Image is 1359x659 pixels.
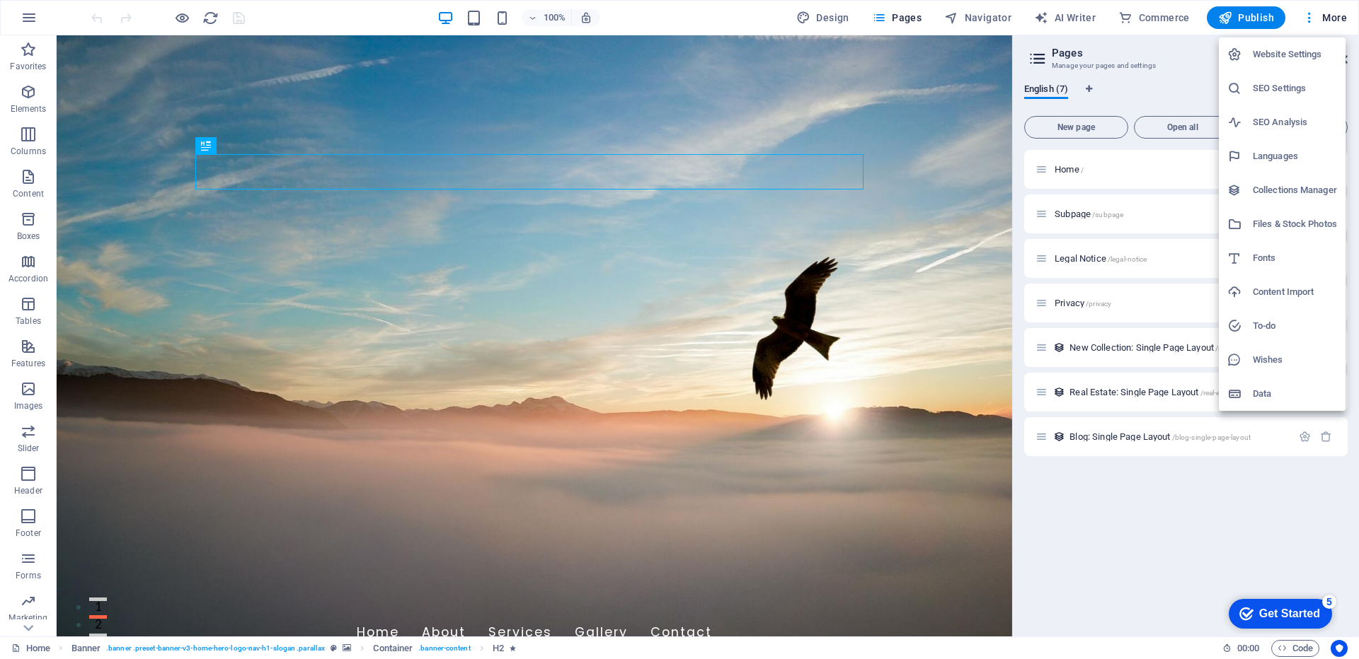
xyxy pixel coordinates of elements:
[1253,385,1337,402] h6: Data
[11,7,115,37] div: Get Started 5 items remaining, 0% complete
[1253,284,1337,301] h6: Content Import
[33,562,50,566] button: 1
[33,580,50,583] button: 2
[1253,216,1337,233] h6: Files & Stock Photos
[33,598,50,602] button: 3
[42,16,103,28] div: Get Started
[1253,46,1337,63] h6: Website Settings
[1253,148,1337,165] h6: Languages
[1253,317,1337,334] h6: To-do
[1253,114,1337,131] h6: SEO Analysis
[1253,80,1337,97] h6: SEO Settings
[105,3,119,17] div: 5
[1253,250,1337,267] h6: Fonts
[1253,182,1337,199] h6: Collections Manager
[1253,351,1337,368] h6: Wishes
